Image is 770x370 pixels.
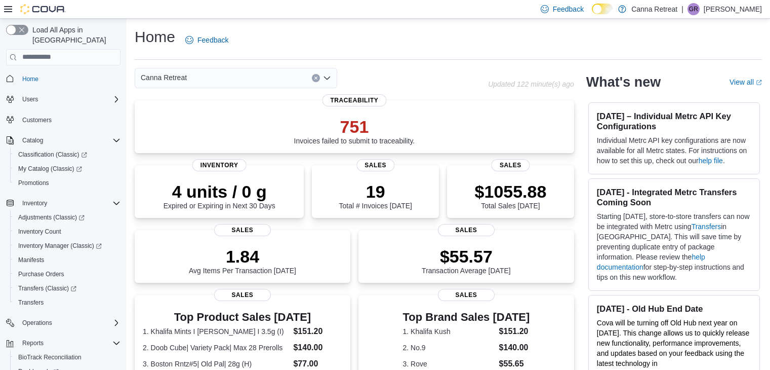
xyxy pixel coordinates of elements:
[10,295,125,310] button: Transfers
[18,337,120,349] span: Reports
[293,342,342,354] dd: $140.00
[214,289,271,301] span: Sales
[323,74,331,82] button: Open list of options
[10,350,125,364] button: BioTrack Reconciliation
[18,93,42,105] button: Users
[339,181,412,202] p: 19
[22,75,38,83] span: Home
[22,199,47,207] span: Inventory
[10,239,125,253] a: Inventory Manager (Classic)
[14,226,120,238] span: Inventory Count
[18,317,120,329] span: Operations
[597,304,751,314] h3: [DATE] - Old Hub End Date
[704,3,762,15] p: [PERSON_NAME]
[18,228,61,236] span: Inventory Count
[10,225,125,239] button: Inventory Count
[699,157,723,165] a: help file
[475,181,547,210] div: Total Sales [DATE]
[14,177,53,189] a: Promotions
[14,282,80,294] a: Transfers (Classic)
[488,80,574,88] p: Updated 122 minute(s) ago
[18,165,82,173] span: My Catalog (Classic)
[499,342,530,354] dd: $140.00
[438,289,495,301] span: Sales
[294,117,415,137] p: 751
[553,4,584,14] span: Feedback
[687,3,700,15] div: Gustavo Ramos
[18,93,120,105] span: Users
[18,73,43,85] a: Home
[14,211,89,224] a: Adjustments (Classic)
[22,116,52,124] span: Customers
[20,4,66,14] img: Cova
[492,159,530,171] span: Sales
[422,246,511,275] div: Transaction Average [DATE]
[312,74,320,82] button: Clear input
[141,71,187,84] span: Canna Retreat
[143,359,289,369] dt: 3. Boston Rntz#5| Old Pal| 28g (H)
[14,177,120,189] span: Promotions
[143,326,289,337] dt: 1. Khalifa Mints I [PERSON_NAME] I 3.5g (I)
[14,254,48,266] a: Manifests
[14,163,86,175] a: My Catalog (Classic)
[189,246,296,267] p: 1.84
[2,133,125,147] button: Catalog
[586,74,661,90] h2: What's new
[689,3,698,15] span: GR
[422,246,511,267] p: $55.57
[14,149,91,161] a: Classification (Classic)
[2,316,125,330] button: Operations
[164,181,275,210] div: Expired or Expiring in Next 30 Days
[143,343,289,353] dt: 2. Doob Cube| Variety Pack| Max 28 Prerolls
[18,114,120,126] span: Customers
[14,351,86,363] a: BioTrack Reconciliation
[22,319,52,327] span: Operations
[10,210,125,225] a: Adjustments (Classic)
[164,181,275,202] p: 4 units / 0 g
[214,224,271,236] span: Sales
[18,134,120,146] span: Catalog
[18,299,44,307] span: Transfers
[197,35,228,45] span: Feedback
[14,268,68,280] a: Purchase Orders
[597,253,705,271] a: help documentation
[10,147,125,162] a: Classification (Classic)
[18,337,48,349] button: Reports
[18,179,49,187] span: Promotions
[135,27,175,47] h1: Home
[475,181,547,202] p: $1055.88
[18,197,51,209] button: Inventory
[18,242,102,250] span: Inventory Manager (Classic)
[403,311,530,323] h3: Top Brand Sales [DATE]
[14,211,120,224] span: Adjustments (Classic)
[730,78,762,86] a: View allExternal link
[403,343,495,353] dt: 2. No.9
[14,163,120,175] span: My Catalog (Classic)
[10,267,125,281] button: Purchase Orders
[499,358,530,370] dd: $55.65
[597,135,751,166] p: Individual Metrc API key configurations are now available for all Metrc states. For instructions ...
[322,94,386,106] span: Traceability
[18,256,44,264] span: Manifests
[756,80,762,86] svg: External link
[192,159,247,171] span: Inventory
[692,223,721,231] a: Transfers
[597,187,751,207] h3: [DATE] - Integrated Metrc Transfers Coming Soon
[18,213,85,221] span: Adjustments (Classic)
[14,240,120,252] span: Inventory Manager (Classic)
[294,117,415,145] div: Invoices failed to submit to traceability.
[2,336,125,350] button: Reports
[18,72,120,85] span: Home
[2,92,125,106] button: Users
[631,3,677,15] p: Canna Retreat
[10,162,125,176] a: My Catalog (Classic)
[22,95,38,103] span: Users
[10,253,125,267] button: Manifests
[14,226,65,238] a: Inventory Count
[14,351,120,363] span: BioTrack Reconciliation
[18,270,64,278] span: Purchase Orders
[2,71,125,86] button: Home
[18,353,82,361] span: BioTrack Reconciliation
[597,211,751,282] p: Starting [DATE], store-to-store transfers can now be integrated with Metrc using in [GEOGRAPHIC_D...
